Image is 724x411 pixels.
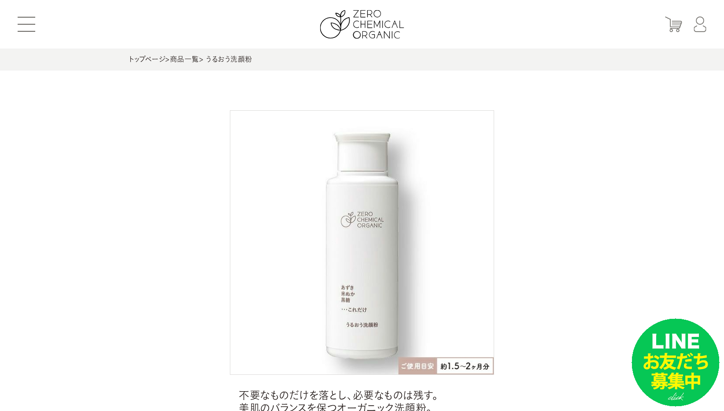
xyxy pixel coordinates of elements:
[129,49,595,71] div: > > うるおう洗顔粉
[665,17,682,32] img: カート
[694,17,706,32] img: マイページ
[129,56,165,63] a: トップページ
[632,318,720,407] img: small_line.png
[170,56,199,63] a: 商品一覧
[320,10,404,39] img: ZERO CHEMICAL ORGANIC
